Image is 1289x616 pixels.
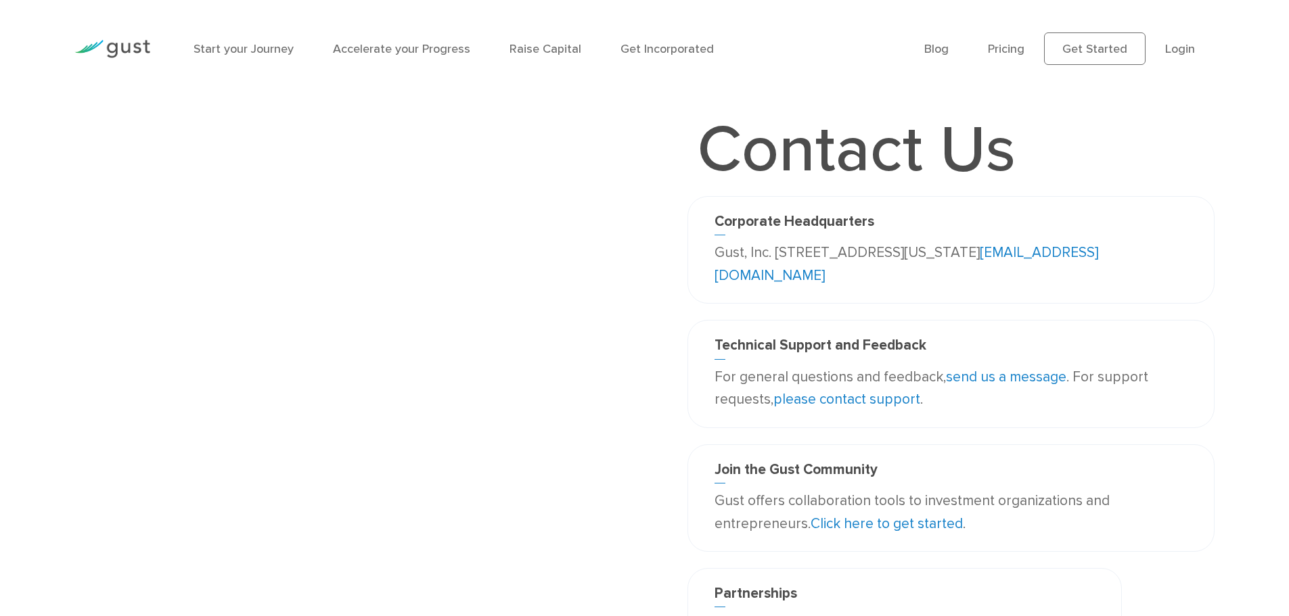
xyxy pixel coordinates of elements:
[811,515,963,532] a: Click here to get started
[74,40,150,58] img: Gust Logo
[715,241,1188,287] p: Gust, Inc. [STREET_ADDRESS][US_STATE]
[988,42,1024,56] a: Pricing
[1165,42,1195,56] a: Login
[715,244,1098,284] a: [EMAIL_ADDRESS][DOMAIN_NAME]
[715,461,1188,483] h3: Join the Gust Community
[687,118,1026,183] h1: Contact Us
[510,42,581,56] a: Raise Capital
[333,42,470,56] a: Accelerate your Progress
[1044,32,1146,65] a: Get Started
[715,337,1188,359] h3: Technical Support and Feedback
[620,42,714,56] a: Get Incorporated
[715,366,1188,411] p: For general questions and feedback, . For support requests, .
[194,42,294,56] a: Start your Journey
[773,391,920,408] a: please contact support
[715,213,1188,235] h3: Corporate Headquarters
[715,585,1095,607] h3: Partnerships
[946,369,1066,385] a: send us a message
[924,42,949,56] a: Blog
[715,490,1188,535] p: Gust offers collaboration tools to investment organizations and entrepreneurs. .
